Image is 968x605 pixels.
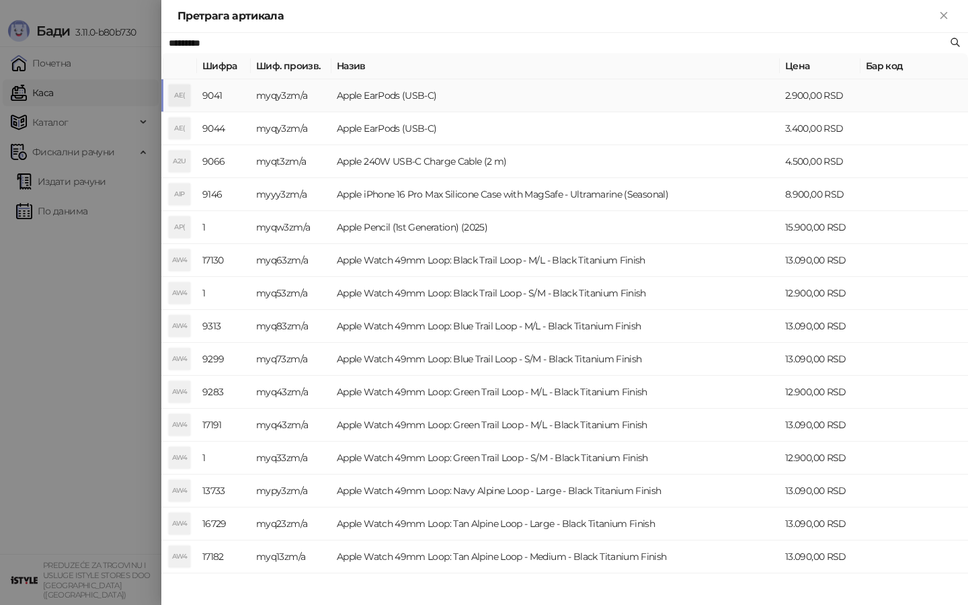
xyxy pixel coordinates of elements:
[197,145,251,178] td: 9066
[780,145,860,178] td: 4.500,00 RSD
[331,277,780,310] td: Apple Watch 49mm Loop: Black Trail Loop - S/M - Black Titanium Finish
[251,475,331,508] td: mypy3zm/a
[780,79,860,112] td: 2.900,00 RSD
[169,282,190,304] div: AW4
[197,409,251,442] td: 17191
[780,178,860,211] td: 8.900,00 RSD
[251,442,331,475] td: myq33zm/a
[331,409,780,442] td: Apple Watch 49mm Loop: Green Trail Loop - M/L - Black Titanium Finish
[251,409,331,442] td: myq43zm/a
[251,112,331,145] td: myqy3zm/a
[169,381,190,403] div: AW4
[197,376,251,409] td: 9283
[177,8,936,24] div: Претрага артикала
[197,211,251,244] td: 1
[197,343,251,376] td: 9299
[169,151,190,172] div: A2U
[331,310,780,343] td: Apple Watch 49mm Loop: Blue Trail Loop - M/L - Black Titanium Finish
[251,79,331,112] td: myqy3zm/a
[780,53,860,79] th: Цена
[197,53,251,79] th: Шифра
[780,244,860,277] td: 13.090,00 RSD
[331,442,780,475] td: Apple Watch 49mm Loop: Green Trail Loop - S/M - Black Titanium Finish
[780,540,860,573] td: 13.090,00 RSD
[197,79,251,112] td: 9041
[331,79,780,112] td: Apple EarPods (USB-C)
[780,112,860,145] td: 3.400,00 RSD
[251,211,331,244] td: myqw3zm/a
[780,211,860,244] td: 15.900,00 RSD
[780,409,860,442] td: 13.090,00 RSD
[331,112,780,145] td: Apple EarPods (USB-C)
[251,277,331,310] td: myq53zm/a
[331,53,780,79] th: Назив
[197,178,251,211] td: 9146
[169,184,190,205] div: AIP
[331,376,780,409] td: Apple Watch 49mm Loop: Green Trail Loop - M/L - Black Titanium Finish
[197,442,251,475] td: 1
[331,178,780,211] td: Apple iPhone 16 Pro Max Silicone Case with MagSafe - Ultramarine (Seasonal)
[780,376,860,409] td: 12.900,00 RSD
[251,343,331,376] td: myq73zm/a
[331,145,780,178] td: Apple 240W USB-C Charge Cable (2 m)
[860,53,968,79] th: Бар код
[251,145,331,178] td: myqt3zm/a
[780,310,860,343] td: 13.090,00 RSD
[197,112,251,145] td: 9044
[169,348,190,370] div: AW4
[251,508,331,540] td: myq23zm/a
[780,508,860,540] td: 13.090,00 RSD
[197,310,251,343] td: 9313
[780,475,860,508] td: 13.090,00 RSD
[331,540,780,573] td: Apple Watch 49mm Loop: Tan Alpine Loop - Medium - Black Titanium Finish
[169,513,190,534] div: AW4
[169,447,190,469] div: AW4
[331,343,780,376] td: Apple Watch 49mm Loop: Blue Trail Loop - S/M - Black Titanium Finish
[251,540,331,573] td: myq13zm/a
[197,277,251,310] td: 1
[169,546,190,567] div: AW4
[169,249,190,271] div: AW4
[331,508,780,540] td: Apple Watch 49mm Loop: Tan Alpine Loop - Large - Black Titanium Finish
[251,53,331,79] th: Шиф. произв.
[780,277,860,310] td: 12.900,00 RSD
[197,540,251,573] td: 17182
[169,216,190,238] div: AP(
[251,310,331,343] td: myq83zm/a
[169,85,190,106] div: AE(
[169,315,190,337] div: AW4
[780,343,860,376] td: 13.090,00 RSD
[936,8,952,24] button: Close
[197,508,251,540] td: 16729
[331,475,780,508] td: Apple Watch 49mm Loop: Navy Alpine Loop - Large - Black Titanium Finish
[251,178,331,211] td: myyy3zm/a
[169,480,190,501] div: AW4
[197,244,251,277] td: 17130
[169,118,190,139] div: AE(
[197,475,251,508] td: 13733
[251,376,331,409] td: myq43zm/a
[331,244,780,277] td: Apple Watch 49mm Loop: Black Trail Loop - M/L - Black Titanium Finish
[780,442,860,475] td: 12.900,00 RSD
[169,414,190,436] div: AW4
[331,211,780,244] td: Apple Pencil (1st Generation) (2025)
[251,244,331,277] td: myq63zm/a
